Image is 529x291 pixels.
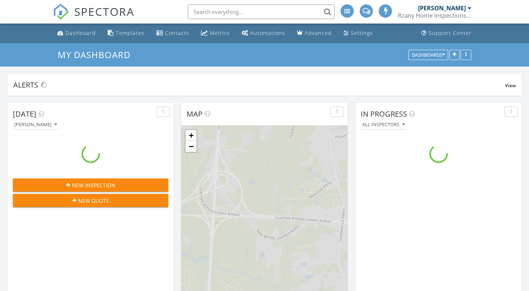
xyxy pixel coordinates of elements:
[74,4,134,19] span: SPECTORA
[78,197,109,205] span: New Quote
[105,26,147,40] a: Templates
[165,29,189,36] div: Contacts
[72,181,115,189] span: New Inspection
[361,109,407,119] span: In Progress
[188,4,335,19] input: Search everything...
[153,26,192,40] a: Contacts
[13,178,168,192] button: New Inspection
[58,49,137,61] a: My Dashboard
[505,82,516,89] span: View
[198,26,233,40] a: Metrics
[418,26,475,40] a: Support Center
[341,26,376,40] a: Settings
[54,26,99,40] a: Dashboard
[13,80,505,90] div: Alerts
[362,122,405,127] div: All Inspectors
[13,109,36,119] span: [DATE]
[361,120,406,130] button: All Inspectors
[418,4,466,12] div: [PERSON_NAME]
[186,141,197,152] a: Zoom out
[412,52,445,57] div: Dashboards
[398,12,471,19] div: Rzany Home Inspections LLC
[65,29,96,36] div: Dashboard
[351,29,373,36] div: Settings
[53,10,134,25] a: SPECTORA
[294,26,335,40] a: Advanced
[210,29,230,36] div: Metrics
[239,26,288,40] a: Automations (Advanced)
[53,4,69,20] img: The Best Home Inspection Software - Spectora
[14,122,57,127] div: [PERSON_NAME]
[13,194,168,207] button: New Quote
[13,120,58,130] button: [PERSON_NAME]
[409,50,448,60] button: Dashboards
[116,29,144,36] div: Templates
[250,29,285,36] div: Automations
[187,109,202,119] span: Map
[305,29,332,36] div: Advanced
[429,29,472,36] div: Support Center
[186,130,197,141] a: Zoom in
